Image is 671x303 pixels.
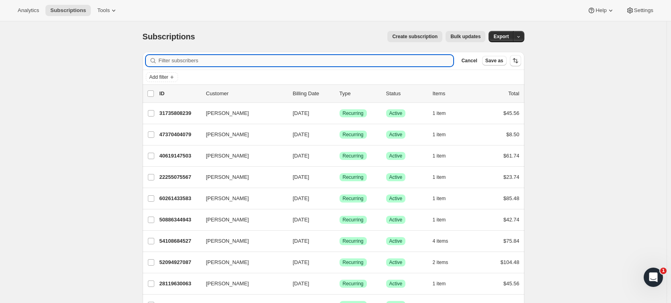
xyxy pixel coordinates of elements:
[201,256,282,269] button: [PERSON_NAME]
[293,238,309,244] span: [DATE]
[503,110,520,116] span: $45.56
[160,194,200,203] p: 60261433583
[510,55,521,66] button: Sort the results
[160,172,520,183] div: 22255075567[PERSON_NAME][DATE]SuccessRecurringSuccessActive1 item$23.74
[386,90,426,98] p: Status
[201,107,282,120] button: [PERSON_NAME]
[583,5,619,16] button: Help
[50,7,86,14] span: Subscriptions
[503,238,520,244] span: $75.84
[433,235,457,247] button: 4 items
[644,268,663,287] iframe: Intercom live chat
[343,153,364,159] span: Recurring
[389,153,403,159] span: Active
[389,110,403,117] span: Active
[433,238,448,244] span: 4 items
[201,128,282,141] button: [PERSON_NAME]
[206,152,249,160] span: [PERSON_NAME]
[433,131,446,138] span: 1 item
[143,32,195,41] span: Subscriptions
[506,131,520,137] span: $8.50
[160,129,520,140] div: 47370404079[PERSON_NAME][DATE]SuccessRecurringSuccessActive1 item$8.50
[293,90,333,98] p: Billing Date
[343,174,364,180] span: Recurring
[489,31,513,42] button: Export
[343,238,364,244] span: Recurring
[343,195,364,202] span: Recurring
[343,259,364,266] span: Recurring
[160,216,200,224] p: 50886344943
[433,278,455,289] button: 1 item
[482,56,507,66] button: Save as
[18,7,39,14] span: Analytics
[621,5,658,16] button: Settings
[343,131,364,138] span: Recurring
[13,5,44,16] button: Analytics
[389,280,403,287] span: Active
[206,216,249,224] span: [PERSON_NAME]
[433,280,446,287] span: 1 item
[206,90,286,98] p: Customer
[493,33,509,40] span: Export
[433,172,455,183] button: 1 item
[206,258,249,266] span: [PERSON_NAME]
[160,90,200,98] p: ID
[450,33,481,40] span: Bulk updates
[433,174,446,180] span: 1 item
[293,153,309,159] span: [DATE]
[160,278,520,289] div: 28119630063[PERSON_NAME][DATE]SuccessRecurringSuccessActive1 item$45.56
[503,174,520,180] span: $23.74
[149,74,168,80] span: Add filter
[160,258,200,266] p: 52094927087
[159,55,454,66] input: Filter subscribers
[201,277,282,290] button: [PERSON_NAME]
[146,72,178,82] button: Add filter
[389,217,403,223] span: Active
[92,5,123,16] button: Tools
[485,57,503,64] span: Save as
[343,110,364,117] span: Recurring
[389,238,403,244] span: Active
[446,31,485,42] button: Bulk updates
[293,217,309,223] span: [DATE]
[433,214,455,225] button: 1 item
[433,90,473,98] div: Items
[595,7,606,14] span: Help
[389,195,403,202] span: Active
[508,90,519,98] p: Total
[160,131,200,139] p: 47370404079
[160,152,200,160] p: 40619147503
[160,150,520,162] div: 40619147503[PERSON_NAME][DATE]SuccessRecurringSuccessActive1 item$61.74
[206,194,249,203] span: [PERSON_NAME]
[293,259,309,265] span: [DATE]
[160,173,200,181] p: 22255075567
[160,193,520,204] div: 60261433583[PERSON_NAME][DATE]SuccessRecurringSuccessActive1 item$85.48
[503,280,520,287] span: $45.56
[206,109,249,117] span: [PERSON_NAME]
[201,213,282,226] button: [PERSON_NAME]
[343,280,364,287] span: Recurring
[387,31,442,42] button: Create subscription
[160,235,520,247] div: 54108684527[PERSON_NAME][DATE]SuccessRecurringSuccessActive4 items$75.84
[201,171,282,184] button: [PERSON_NAME]
[160,214,520,225] div: 50886344943[PERSON_NAME][DATE]SuccessRecurringSuccessActive1 item$42.74
[201,235,282,248] button: [PERSON_NAME]
[433,108,455,119] button: 1 item
[293,131,309,137] span: [DATE]
[433,110,446,117] span: 1 item
[461,57,477,64] span: Cancel
[433,257,457,268] button: 2 items
[503,195,520,201] span: $85.48
[160,108,520,119] div: 31735808239[PERSON_NAME][DATE]SuccessRecurringSuccessActive1 item$45.56
[343,217,364,223] span: Recurring
[389,131,403,138] span: Active
[503,217,520,223] span: $42.74
[458,56,480,66] button: Cancel
[293,195,309,201] span: [DATE]
[389,259,403,266] span: Active
[206,131,249,139] span: [PERSON_NAME]
[206,173,249,181] span: [PERSON_NAME]
[206,237,249,245] span: [PERSON_NAME]
[201,192,282,205] button: [PERSON_NAME]
[433,217,446,223] span: 1 item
